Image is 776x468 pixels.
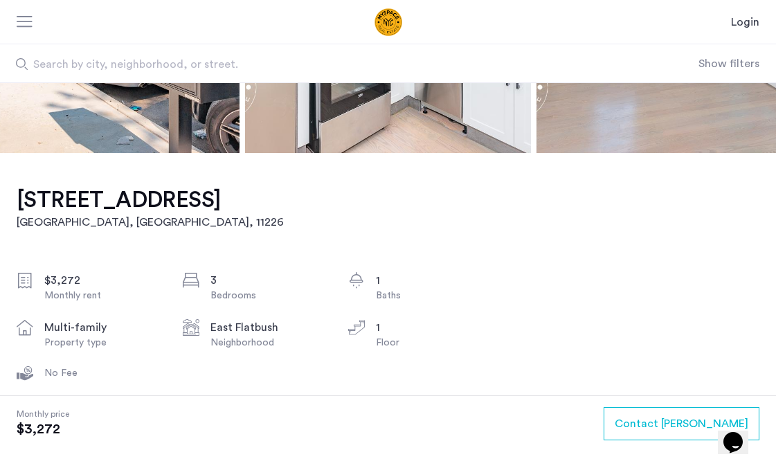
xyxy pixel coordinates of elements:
button: button [604,407,759,440]
span: Search by city, neighborhood, or street. [33,56,592,73]
a: [STREET_ADDRESS][GEOGRAPHIC_DATA], [GEOGRAPHIC_DATA], 11226 [17,186,284,231]
div: $3,272 [44,272,161,289]
div: Floor [376,336,492,350]
div: 3 [210,272,327,289]
h1: [STREET_ADDRESS] [17,186,284,214]
div: Bedrooms [210,289,327,303]
span: Monthly price [17,407,69,421]
div: Monthly rent [44,289,161,303]
div: No Fee [44,366,161,380]
div: 1 [376,272,492,289]
div: Baths [376,289,492,303]
a: Login [731,14,759,30]
div: Neighborhood [210,336,327,350]
span: $3,272 [17,421,69,438]
img: logo [321,8,456,36]
iframe: chat widget [718,413,762,454]
h2: [GEOGRAPHIC_DATA], [GEOGRAPHIC_DATA] , 11226 [17,214,284,231]
div: Property type [44,336,161,350]
div: East Flatbush [210,319,327,336]
div: multi-family [44,319,161,336]
span: Contact [PERSON_NAME] [615,415,748,432]
a: Cazamio Logo [321,8,456,36]
button: Show or hide filters [698,55,759,72]
div: 1 [376,319,492,336]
